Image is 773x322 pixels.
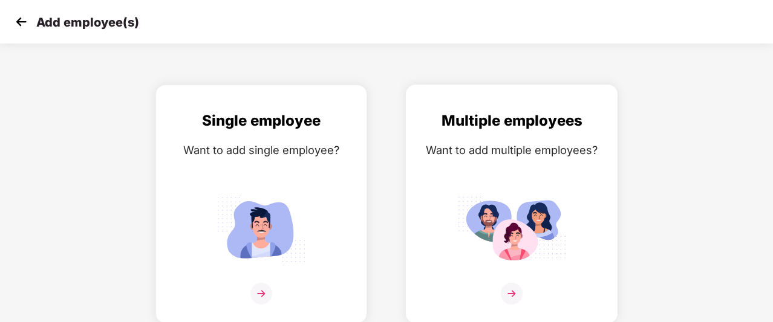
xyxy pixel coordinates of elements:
p: Add employee(s) [36,15,139,30]
div: Multiple employees [419,109,605,132]
img: svg+xml;base64,PHN2ZyB4bWxucz0iaHR0cDovL3d3dy53My5vcmcvMjAwMC9zdmciIGlkPSJTaW5nbGVfZW1wbG95ZWUiIH... [207,192,316,267]
div: Want to add single employee? [168,141,354,159]
img: svg+xml;base64,PHN2ZyB4bWxucz0iaHR0cDovL3d3dy53My5vcmcvMjAwMC9zdmciIHdpZHRoPSIzNiIgaGVpZ2h0PSIzNi... [501,283,523,304]
div: Single employee [168,109,354,132]
img: svg+xml;base64,PHN2ZyB4bWxucz0iaHR0cDovL3d3dy53My5vcmcvMjAwMC9zdmciIGlkPSJNdWx0aXBsZV9lbXBsb3llZS... [457,192,566,267]
img: svg+xml;base64,PHN2ZyB4bWxucz0iaHR0cDovL3d3dy53My5vcmcvMjAwMC9zdmciIHdpZHRoPSIzMCIgaGVpZ2h0PSIzMC... [12,13,30,31]
img: svg+xml;base64,PHN2ZyB4bWxucz0iaHR0cDovL3d3dy53My5vcmcvMjAwMC9zdmciIHdpZHRoPSIzNiIgaGVpZ2h0PSIzNi... [250,283,272,304]
div: Want to add multiple employees? [419,141,605,159]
